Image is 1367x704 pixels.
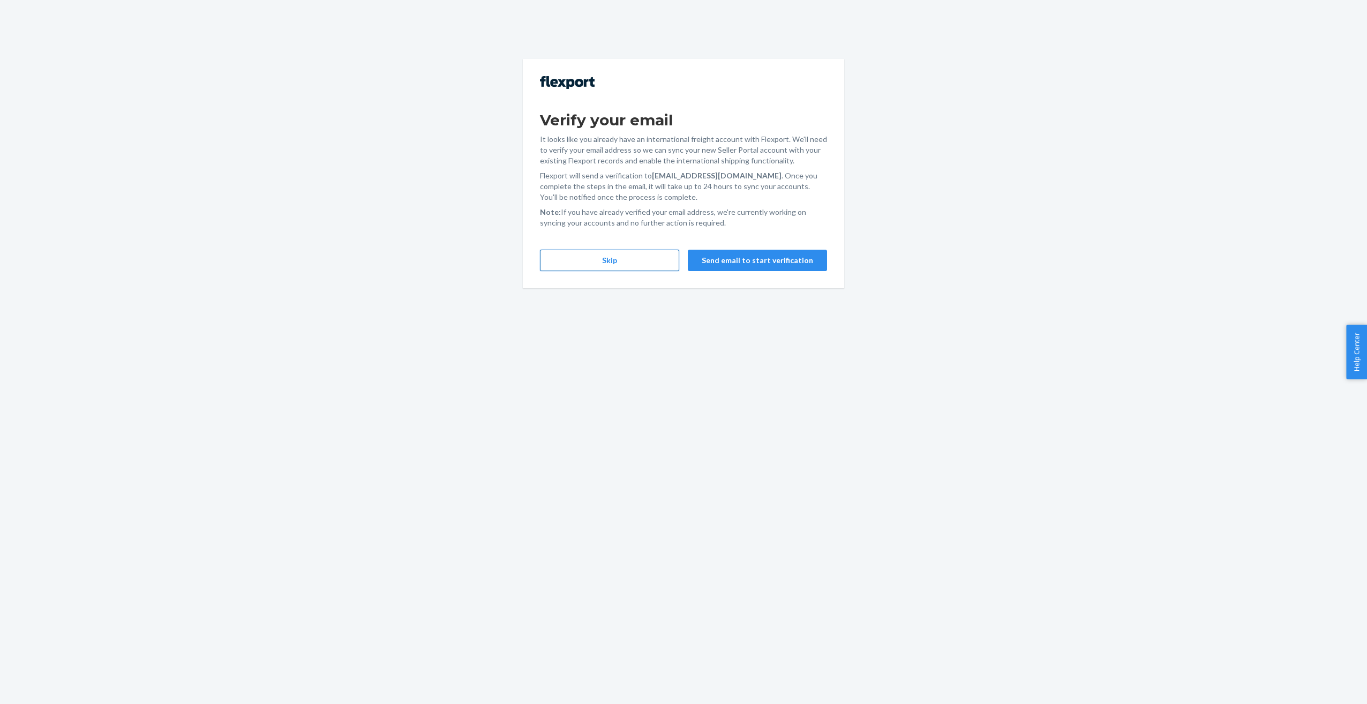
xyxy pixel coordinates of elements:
[688,250,827,271] button: Send email to start verification
[540,250,679,271] button: Skip
[540,170,827,203] p: Flexport will send a verification to . Once you complete the steps in the email, it will take up ...
[540,110,827,130] h1: Verify your email
[1346,325,1367,379] button: Help Center
[540,207,561,216] strong: Note:
[540,76,595,89] img: Flexport logo
[540,134,827,166] p: It looks like you already have an international freight account with Flexport. We'll need to veri...
[652,171,782,180] strong: [EMAIL_ADDRESS][DOMAIN_NAME]
[540,207,827,228] p: If you have already verified your email address, we're currently working on syncing your accounts...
